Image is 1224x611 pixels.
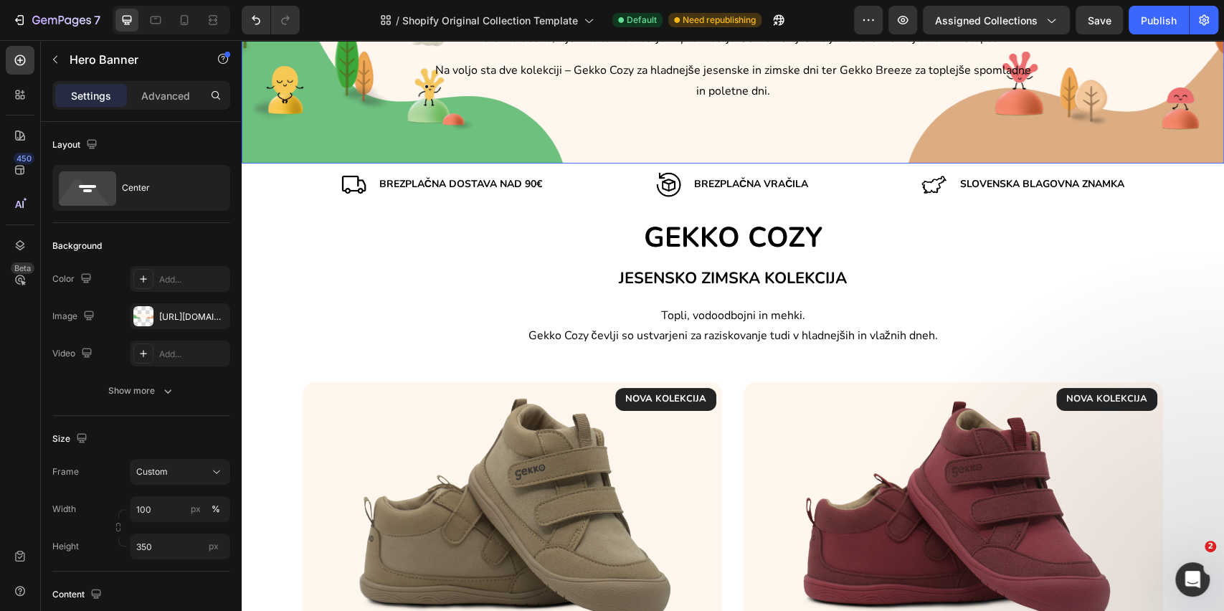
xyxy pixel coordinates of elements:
[52,378,230,404] button: Show more
[377,227,605,249] span: JESENSKO ZIMSKA KOLEKCIJA
[52,585,105,605] div: Content
[52,540,79,553] label: Height
[207,501,224,518] button: px
[52,430,90,449] div: Size
[923,6,1070,34] button: Assigned Collections
[187,501,204,518] button: %
[414,132,440,157] img: gempages_547553721173672907-38a6f946-5023-4792-9fa6-f04de71e32ed.png
[52,344,95,364] div: Video
[683,14,756,27] span: Need republishing
[136,465,168,478] span: Custom
[402,13,578,28] span: Shopify Original Collection Template
[627,14,657,27] span: Default
[52,136,100,155] div: Layout
[61,342,480,608] img: gempages_547553721173672907-aa6fd621-e4ee-47b9-9dcb-67e0ca93fdb7.png
[1088,14,1111,27] span: Save
[384,352,465,366] p: NOVA KOLEKCIJA
[52,465,79,478] label: Frame
[141,88,190,103] p: Advanced
[419,267,564,283] span: Topli, vodoodbojni in mehki.
[11,262,34,274] div: Beta
[94,11,100,29] p: 7
[70,51,191,68] p: Hero Banner
[14,153,34,164] div: 450
[159,273,227,286] div: Add...
[209,541,219,551] span: px
[212,503,220,516] div: %
[1205,541,1216,552] span: 2
[1076,6,1123,34] button: Save
[191,503,201,516] div: px
[1141,13,1177,28] div: Publish
[502,342,921,608] img: gempages_547553721173672907-766c9d1e-94c5-4989-a955-3e7b2bd57fbe.png
[52,307,98,326] div: Image
[396,13,399,28] span: /
[130,496,230,522] input: px%
[159,311,227,323] div: [URL][DOMAIN_NAME]
[452,137,566,151] strong: Brezplačna VRAČILA
[1175,562,1210,597] iframe: Intercom live chat
[52,270,95,289] div: Color
[130,534,230,559] input: px
[52,240,102,252] div: Background
[71,88,111,103] p: Settings
[1129,6,1189,34] button: Publish
[242,6,300,34] div: Undo/Redo
[159,348,227,361] div: Add...
[242,40,1224,611] iframe: Design area
[130,459,230,485] button: Custom
[287,288,696,303] span: Gekko Cozy čevlji so ustvarjeni za raziskovanje tudi v hladnejših in vlažnih dneh.
[718,137,882,151] strong: SLOVENSKA BLAGOVNA ZNAMKA
[935,13,1038,28] span: Assigned Collections
[108,384,175,398] div: Show more
[680,132,705,157] img: gempages_547553721173672907-286de74a-8904-4b0b-a51d-f236d856771e.png
[122,171,209,204] div: Center
[825,352,906,366] p: NOVA KOLEKCIJA
[52,503,76,516] label: Width
[6,6,107,34] button: 7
